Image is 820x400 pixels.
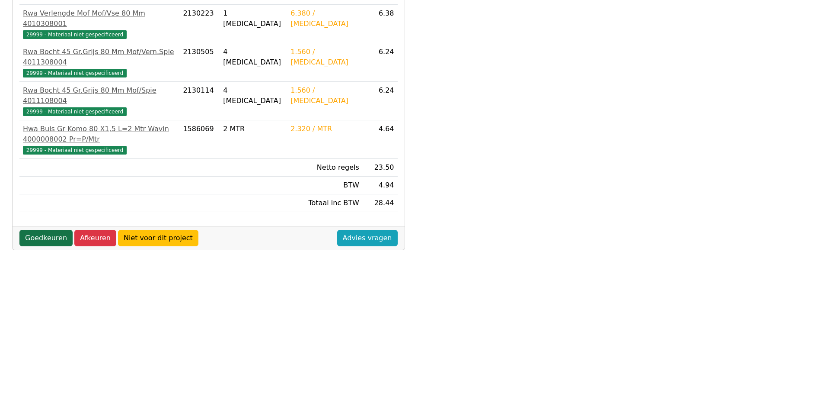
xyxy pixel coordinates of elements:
[223,8,284,29] div: 1 [MEDICAL_DATA]
[23,8,176,29] div: Rwa Verlengde Mof Mof/Vse 80 Mm 4010308001
[290,124,359,134] div: 2.320 / MTR
[179,43,220,82] td: 2130505
[287,194,363,212] td: Totaal inc BTW
[363,194,398,212] td: 28.44
[19,230,73,246] a: Goedkeuren
[223,47,284,68] div: 4 [MEDICAL_DATA]
[363,159,398,177] td: 23.50
[179,5,220,43] td: 2130223
[179,82,220,120] td: 2130114
[23,124,176,155] a: Hwa Buis Gr Komo 80 X1,5 L=2 Mtr Wavin 4000008002 Pr=P/Mtr29999 - Materiaal niet gespecificeerd
[363,82,398,120] td: 6.24
[74,230,116,246] a: Afkeuren
[223,124,284,134] div: 2 MTR
[363,5,398,43] td: 6.38
[287,159,363,177] td: Netto regels
[290,8,359,29] div: 6.380 / [MEDICAL_DATA]
[23,30,127,39] span: 29999 - Materiaal niet gespecificeerd
[118,230,198,246] a: Niet voor dit project
[23,47,176,68] div: Rwa Bocht 45 Gr.Grijs 80 Mm Mof/Vern.Spie 4011308004
[23,107,127,116] span: 29999 - Materiaal niet gespecificeerd
[363,43,398,82] td: 6.24
[287,177,363,194] td: BTW
[23,8,176,39] a: Rwa Verlengde Mof Mof/Vse 80 Mm 401030800129999 - Materiaal niet gespecificeerd
[363,177,398,194] td: 4.94
[23,85,176,116] a: Rwa Bocht 45 Gr.Grijs 80 Mm Mof/Spie 401110800429999 - Materiaal niet gespecificeerd
[337,230,398,246] a: Advies vragen
[290,85,359,106] div: 1.560 / [MEDICAL_DATA]
[23,85,176,106] div: Rwa Bocht 45 Gr.Grijs 80 Mm Mof/Spie 4011108004
[363,120,398,159] td: 4.64
[290,47,359,68] div: 1.560 / [MEDICAL_DATA]
[223,85,284,106] div: 4 [MEDICAL_DATA]
[23,47,176,78] a: Rwa Bocht 45 Gr.Grijs 80 Mm Mof/Vern.Spie 401130800429999 - Materiaal niet gespecificeerd
[179,120,220,159] td: 1586069
[23,124,176,145] div: Hwa Buis Gr Komo 80 X1,5 L=2 Mtr Wavin 4000008002 Pr=P/Mtr
[23,69,127,77] span: 29999 - Materiaal niet gespecificeerd
[23,146,127,155] span: 29999 - Materiaal niet gespecificeerd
